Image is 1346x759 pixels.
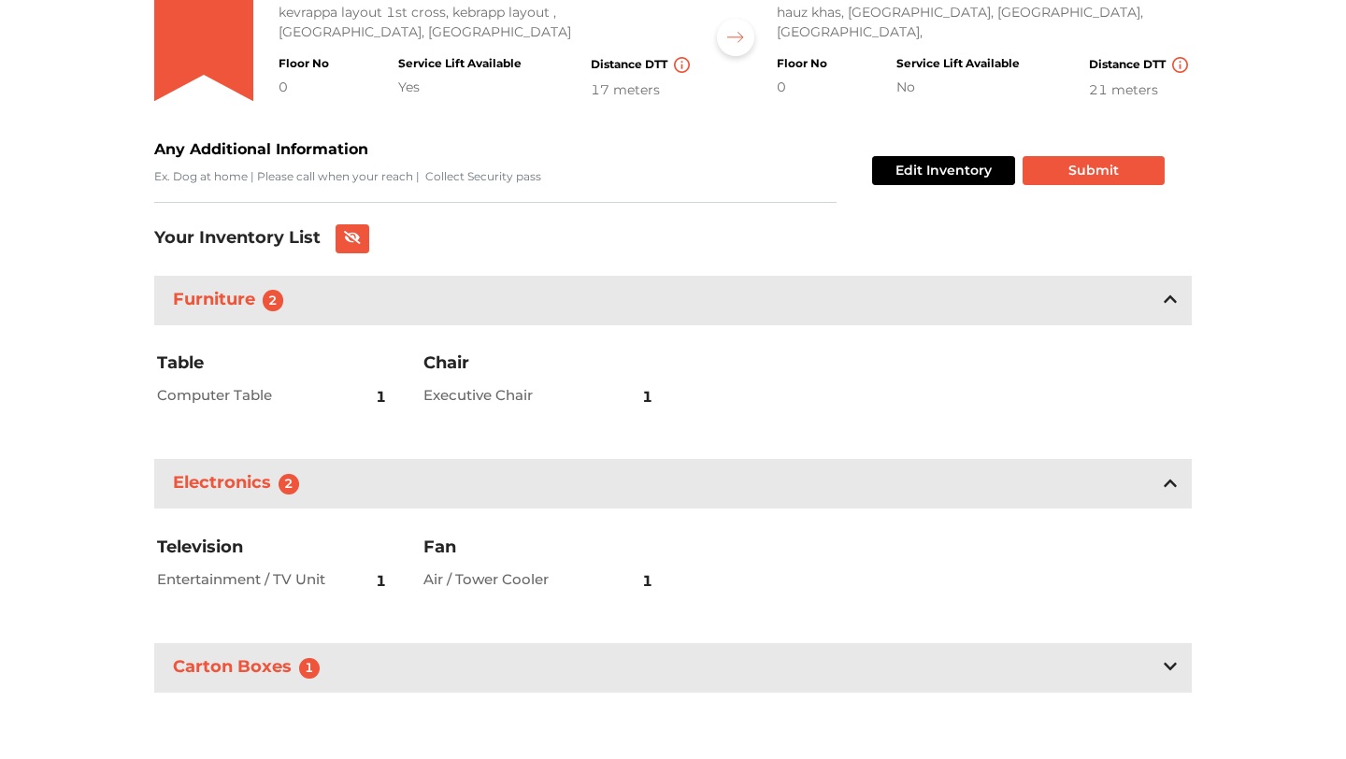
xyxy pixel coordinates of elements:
[299,658,320,679] span: 1
[896,78,1020,97] div: No
[398,57,522,70] h4: Service Lift Available
[896,57,1020,70] h4: Service Lift Available
[376,375,386,420] span: 1
[279,78,329,97] div: 0
[642,559,652,604] span: 1
[169,469,310,498] h3: Electronics
[154,228,321,249] h3: Your Inventory List
[157,387,332,404] h2: Computer Table
[157,352,391,375] h3: Table
[279,57,329,70] h4: Floor No
[423,571,598,588] h2: Air / Tower Cooler
[1023,156,1165,185] button: Submit
[591,80,694,100] div: 17 meters
[154,140,368,158] b: Any Additional Information
[423,537,657,559] h3: Fan
[1089,57,1192,73] h4: Distance DTT
[398,78,522,97] div: Yes
[169,653,331,682] h3: Carton Boxes
[642,375,652,420] span: 1
[777,57,827,70] h4: Floor No
[169,286,294,315] h3: Furniture
[777,78,827,97] div: 0
[376,559,386,604] span: 1
[423,387,598,404] h2: Executive Chair
[157,571,332,588] h2: Entertainment / TV Unit
[279,3,694,42] p: kevrappa layout 1st cross, kebrapp layout , [GEOGRAPHIC_DATA], [GEOGRAPHIC_DATA]
[423,352,657,375] h3: Chair
[777,3,1192,42] p: hauz khas, [GEOGRAPHIC_DATA], [GEOGRAPHIC_DATA], [GEOGRAPHIC_DATA],
[263,290,283,310] span: 2
[872,156,1015,185] button: Edit Inventory
[279,474,299,494] span: 2
[157,537,391,559] h3: Television
[1089,80,1192,100] div: 21 meters
[591,57,694,73] h4: Distance DTT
